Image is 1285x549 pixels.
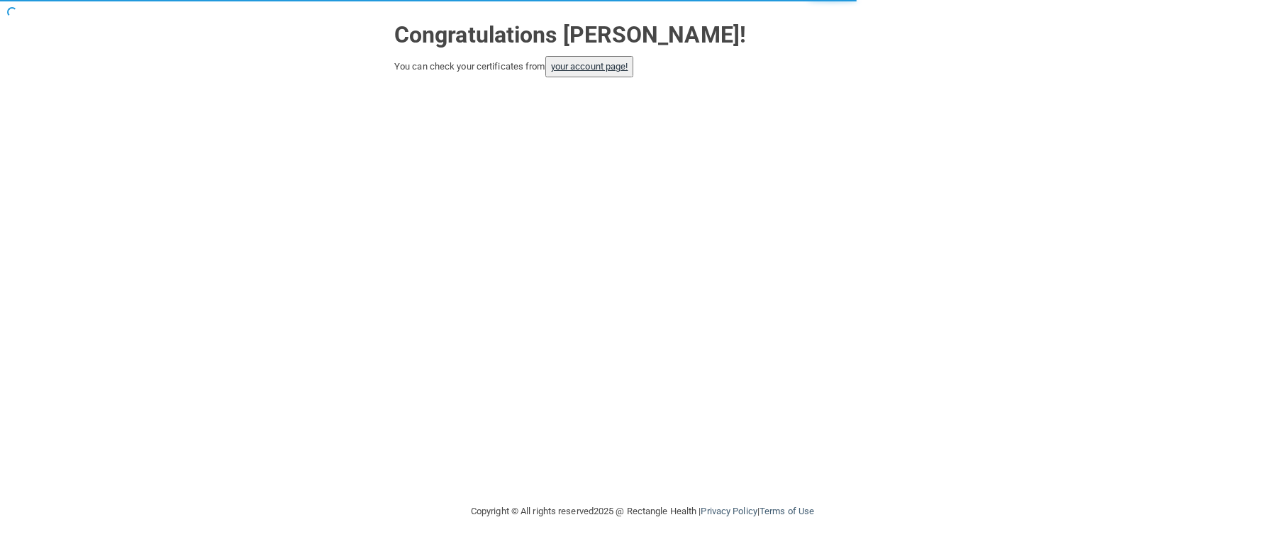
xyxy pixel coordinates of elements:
[760,506,814,516] a: Terms of Use
[545,56,634,77] button: your account page!
[384,489,901,534] div: Copyright © All rights reserved 2025 @ Rectangle Health | |
[701,506,757,516] a: Privacy Policy
[394,56,891,77] div: You can check your certificates from
[551,61,628,72] a: your account page!
[394,21,746,48] strong: Congratulations [PERSON_NAME]!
